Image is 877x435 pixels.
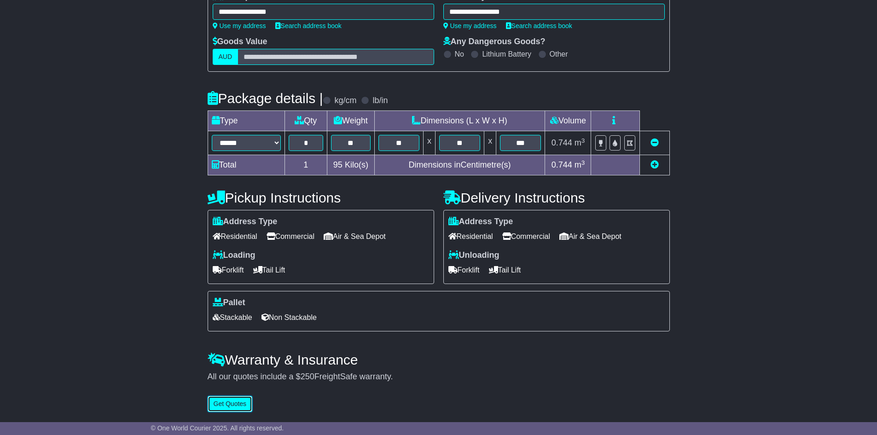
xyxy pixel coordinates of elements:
[208,91,323,106] h4: Package details |
[448,250,499,261] label: Unloading
[327,155,375,175] td: Kilo(s)
[213,298,245,308] label: Pallet
[552,160,572,169] span: 0.744
[489,263,521,277] span: Tail Lift
[482,50,531,58] label: Lithium Battery
[285,111,327,131] td: Qty
[575,138,585,147] span: m
[301,372,314,381] span: 250
[443,37,546,47] label: Any Dangerous Goods?
[448,263,480,277] span: Forklift
[213,229,257,244] span: Residential
[285,155,327,175] td: 1
[423,131,435,155] td: x
[213,37,267,47] label: Goods Value
[443,22,497,29] a: Use my address
[208,190,434,205] h4: Pickup Instructions
[575,160,585,169] span: m
[327,111,375,131] td: Weight
[372,96,388,106] label: lb/in
[484,131,496,155] td: x
[581,137,585,144] sup: 3
[506,22,572,29] a: Search address book
[208,111,285,131] td: Type
[208,352,670,367] h4: Warranty & Insurance
[443,190,670,205] h4: Delivery Instructions
[253,263,285,277] span: Tail Lift
[502,229,550,244] span: Commercial
[581,159,585,166] sup: 3
[334,96,356,106] label: kg/cm
[208,396,253,412] button: Get Quotes
[650,138,659,147] a: Remove this item
[550,50,568,58] label: Other
[213,263,244,277] span: Forklift
[208,155,285,175] td: Total
[213,250,256,261] label: Loading
[650,160,659,169] a: Add new item
[275,22,342,29] a: Search address book
[374,111,545,131] td: Dimensions (L x W x H)
[213,49,238,65] label: AUD
[448,229,493,244] span: Residential
[208,372,670,382] div: All our quotes include a $ FreightSafe warranty.
[213,217,278,227] label: Address Type
[151,424,284,432] span: © One World Courier 2025. All rights reserved.
[324,229,386,244] span: Air & Sea Depot
[213,310,252,325] span: Stackable
[374,155,545,175] td: Dimensions in Centimetre(s)
[333,160,343,169] span: 95
[545,111,591,131] td: Volume
[261,310,317,325] span: Non Stackable
[559,229,621,244] span: Air & Sea Depot
[213,22,266,29] a: Use my address
[552,138,572,147] span: 0.744
[455,50,464,58] label: No
[267,229,314,244] span: Commercial
[448,217,513,227] label: Address Type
